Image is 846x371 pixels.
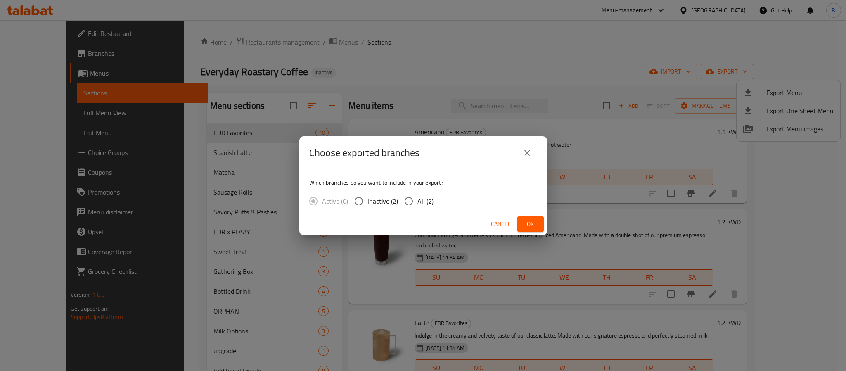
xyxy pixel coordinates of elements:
[322,196,348,206] span: Active (0)
[524,219,537,229] span: Ok
[309,146,419,159] h2: Choose exported branches
[417,196,434,206] span: All (2)
[488,216,514,232] button: Cancel
[517,143,537,163] button: close
[491,219,511,229] span: Cancel
[367,196,398,206] span: Inactive (2)
[309,178,537,187] p: Which branches do you want to include in your export?
[517,216,544,232] button: Ok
